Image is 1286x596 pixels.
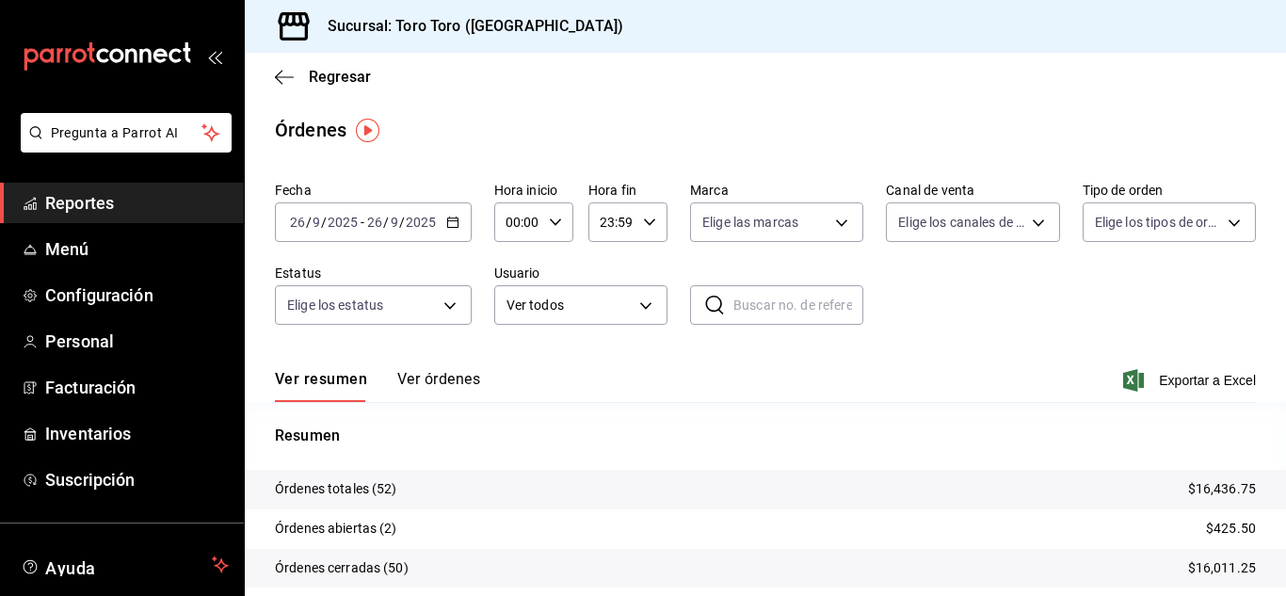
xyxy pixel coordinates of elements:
[45,190,229,216] span: Reportes
[886,184,1059,197] label: Canal de venta
[275,266,472,280] label: Estatus
[275,519,397,539] p: Órdenes abiertas (2)
[1083,184,1256,197] label: Tipo de orden
[289,215,306,230] input: --
[1095,213,1221,232] span: Elige los tipos de orden
[45,236,229,262] span: Menú
[399,215,405,230] span: /
[45,554,204,576] span: Ayuda
[312,215,321,230] input: --
[702,213,798,232] span: Elige las marcas
[275,370,367,402] button: Ver resumen
[390,215,399,230] input: --
[13,137,232,156] a: Pregunta a Parrot AI
[494,266,667,280] label: Usuario
[275,68,371,86] button: Regresar
[45,375,229,400] span: Facturación
[21,113,232,153] button: Pregunta a Parrot AI
[898,213,1024,232] span: Elige los canales de venta
[309,68,371,86] span: Regresar
[275,370,480,402] div: navigation tabs
[275,479,397,499] p: Órdenes totales (52)
[275,558,409,578] p: Órdenes cerradas (50)
[327,215,359,230] input: ----
[313,15,623,38] h3: Sucursal: Toro Toro ([GEOGRAPHIC_DATA])
[588,184,667,197] label: Hora fin
[1206,519,1256,539] p: $425.50
[207,49,222,64] button: open_drawer_menu
[275,116,346,144] div: Órdenes
[690,184,863,197] label: Marca
[1188,558,1256,578] p: $16,011.25
[275,184,472,197] label: Fecha
[366,215,383,230] input: --
[356,119,379,142] img: Tooltip marker
[361,215,364,230] span: -
[321,215,327,230] span: /
[306,215,312,230] span: /
[287,296,383,314] span: Elige los estatus
[45,329,229,354] span: Personal
[506,296,633,315] span: Ver todos
[733,286,863,324] input: Buscar no. de referencia
[405,215,437,230] input: ----
[397,370,480,402] button: Ver órdenes
[1127,369,1256,392] button: Exportar a Excel
[51,123,202,143] span: Pregunta a Parrot AI
[45,282,229,308] span: Configuración
[45,421,229,446] span: Inventarios
[383,215,389,230] span: /
[45,467,229,492] span: Suscripción
[494,184,573,197] label: Hora inicio
[275,425,1256,447] p: Resumen
[1188,479,1256,499] p: $16,436.75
